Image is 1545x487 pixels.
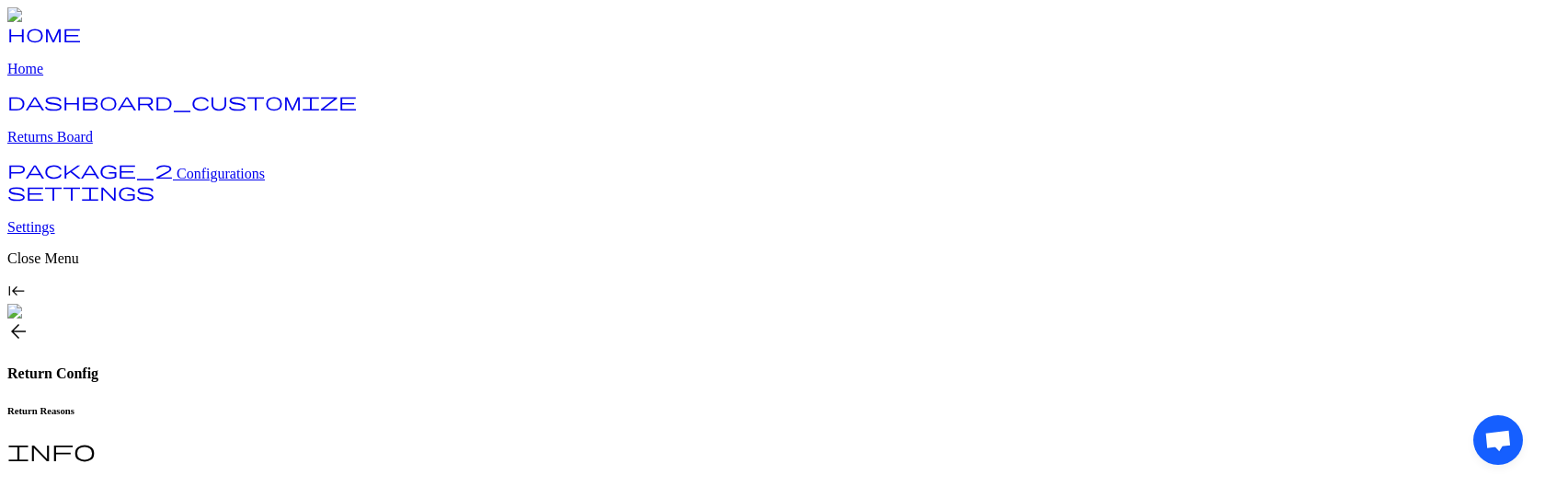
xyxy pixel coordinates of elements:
p: Home [7,61,1538,77]
p: Returns Board [7,129,1538,145]
span: dashboard_customize [7,92,357,110]
a: package_2 Configurations [7,166,265,181]
span: arrow_back [7,320,29,342]
img: Logo [7,7,53,24]
a: settings Settings [7,188,1538,236]
div: Open chat [1473,415,1523,465]
span: info [7,439,96,461]
span: home [7,24,81,42]
a: dashboard_customize Returns Board [7,98,1538,145]
span: Configurations [177,166,265,181]
p: Close Menu [7,250,1538,267]
h4: Return Config [7,365,1538,382]
span: package_2 [7,160,173,179]
img: commonGraphics [7,304,127,320]
span: settings [7,182,154,201]
div: Close Menukeyboard_tab_rtl [7,250,1538,304]
a: home Home [7,29,1538,77]
h6: Return Reasons [7,405,1538,416]
p: Settings [7,219,1538,236]
span: keyboard_tab_rtl [7,282,26,300]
